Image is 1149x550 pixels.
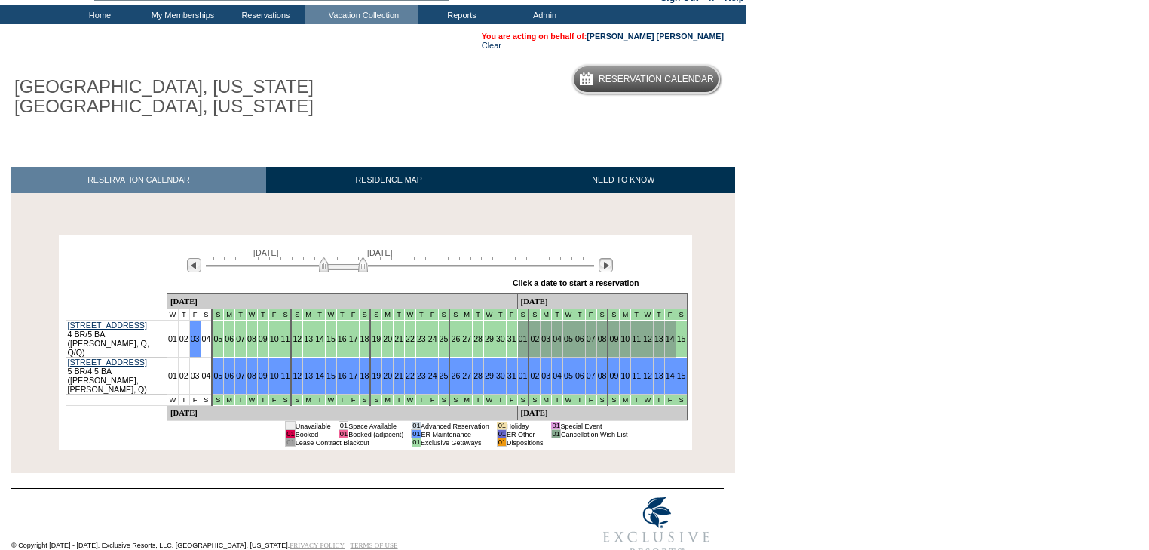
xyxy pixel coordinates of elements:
td: 01 [497,430,506,438]
td: Dispositions [507,438,544,447]
a: RESERVATION CALENDAR [11,167,266,193]
a: 09 [259,334,268,343]
td: Mountains Mud Season - Fall 2025 [246,395,257,406]
td: Mountains Mud Season - Fall 2025 [529,395,540,406]
td: Mountains Mud Season - Fall 2025 [461,395,473,406]
td: Mountains Mud Season - Fall 2025 [427,309,438,321]
a: 24 [428,371,437,380]
a: 14 [666,334,675,343]
td: Mountains Mud Season - Fall 2025 [224,309,235,321]
a: 26 [451,334,460,343]
td: Mountains Mud Season - Fall 2025 [382,395,394,406]
td: Mountains Mud Season - Fall 2025 [303,309,314,321]
td: 01 [551,422,560,430]
a: 10 [270,371,279,380]
a: 11 [632,371,641,380]
td: Mountains Mud Season - Fall 2025 [620,309,631,321]
td: Mountains Mud Season - Fall 2025 [596,309,608,321]
a: 24 [428,334,437,343]
td: Home [57,5,139,24]
td: Mountains Mud Season - Fall 2025 [438,395,449,406]
td: Mountains Mud Season - Fall 2025 [563,395,574,406]
td: Mountains Mud Season - Fall 2025 [303,395,314,406]
td: T [178,395,189,406]
td: Mountains Mud Season - Fall 2025 [563,309,574,321]
a: 07 [236,371,245,380]
td: Mountains Mud Season - Fall 2025 [608,395,619,406]
td: [DATE] [517,406,687,421]
a: 08 [247,371,256,380]
td: Advanced Reservation [421,422,489,430]
td: Mountains Mud Season - Fall 2025 [280,395,291,406]
td: Mountains Mud Season - Fall 2025 [336,395,348,406]
td: Mountains Mud Season - Fall 2025 [280,309,291,321]
td: F [189,395,201,406]
td: Mountains Mud Season - Fall 2025 [427,395,438,406]
td: Mountains Mud Season - Fall 2025 [552,309,563,321]
td: 01 [412,430,421,438]
a: 06 [575,371,584,380]
td: Mountains Mud Season - Fall 2025 [664,395,676,406]
td: Mountains Mud Season - Fall 2025 [449,395,461,406]
a: [STREET_ADDRESS] [68,321,147,330]
td: 01 [286,430,295,438]
a: 12 [643,371,652,380]
a: 29 [485,334,494,343]
td: Mountains Mud Season - Fall 2025 [574,395,585,406]
a: 14 [666,371,675,380]
a: 09 [609,334,618,343]
td: Unavailable [295,422,331,430]
td: 4 BR/5 BA ([PERSON_NAME], Q, Q/Q) [66,321,167,358]
a: 05 [213,334,222,343]
td: Mountains Mud Season - Fall 2025 [517,395,529,406]
td: Mountains Mud Season - Fall 2025 [642,309,654,321]
a: 17 [349,371,358,380]
td: Mountains Mud Season - Fall 2025 [359,395,370,406]
a: RESIDENCE MAP [266,167,512,193]
a: 31 [507,334,516,343]
td: Mountains Mud Season - Fall 2025 [541,309,552,321]
td: Mountains Mud Season - Fall 2025 [574,309,585,321]
td: Exclusive Getaways [421,438,489,447]
a: 12 [293,371,302,380]
a: 21 [394,334,403,343]
a: 15 [326,334,336,343]
td: Mountains Mud Season - Fall 2025 [268,309,280,321]
td: Mountains Mud Season - Fall 2025 [620,395,631,406]
td: Mountains Mud Season - Fall 2025 [585,309,596,321]
td: Mountains Mud Season - Fall 2025 [449,309,461,321]
td: Vacation Collection [305,5,418,24]
a: 15 [677,371,686,380]
a: 14 [315,334,324,343]
a: 22 [406,334,415,343]
td: Mountains Mud Season - Fall 2025 [517,309,529,321]
a: 01 [168,371,177,380]
td: Mountains Mud Season - Fall 2025 [314,395,326,406]
td: Mountains Mud Season - Fall 2025 [268,395,280,406]
a: 05 [564,371,573,380]
a: 18 [360,371,369,380]
a: 16 [338,334,347,343]
div: Click a date to start a reservation [513,278,639,287]
a: 20 [383,371,392,380]
td: Reports [418,5,501,24]
td: [DATE] [167,406,517,421]
td: Mountains Mud Season - Fall 2025 [552,395,563,406]
a: 08 [598,334,607,343]
a: Clear [482,41,501,50]
td: S [201,309,212,321]
a: 25 [440,334,449,343]
a: 21 [394,371,403,380]
a: 30 [496,371,505,380]
a: 07 [587,371,596,380]
td: F [189,309,201,321]
td: Mountains Mud Season - Fall 2025 [291,395,302,406]
td: Special Event [560,422,627,430]
td: Mountains Mud Season - Fall 2025 [653,309,664,321]
td: Mountains Mud Season - Fall 2025 [676,395,687,406]
td: Mountains Mud Season - Fall 2025 [326,309,337,321]
td: Mountains Mud Season - Fall 2025 [676,309,687,321]
a: 11 [281,371,290,380]
td: Admin [501,5,584,24]
td: Mountains Mud Season - Fall 2025 [642,395,654,406]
